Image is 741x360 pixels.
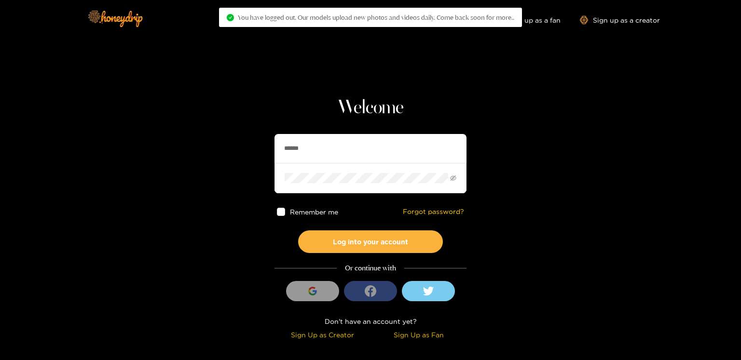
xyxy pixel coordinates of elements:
[277,329,368,340] div: Sign Up as Creator
[227,14,234,21] span: check-circle
[403,208,464,216] a: Forgot password?
[274,96,467,120] h1: Welcome
[494,16,561,24] a: Sign up as a fan
[298,230,443,253] button: Log into your account
[450,175,456,181] span: eye-invisible
[274,316,467,327] div: Don't have an account yet?
[274,263,467,274] div: Or continue with
[373,329,464,340] div: Sign Up as Fan
[290,208,338,215] span: Remember me
[580,16,660,24] a: Sign up as a creator
[238,13,514,21] span: You have logged out. Our models upload new photos and videos daily. Come back soon for more..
